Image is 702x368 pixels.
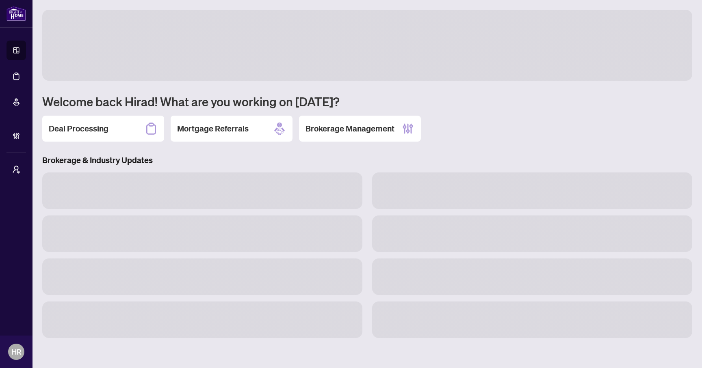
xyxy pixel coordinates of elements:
[12,166,20,174] span: user-switch
[11,346,22,357] span: HR
[42,94,692,109] h1: Welcome back Hirad! What are you working on [DATE]?
[42,155,692,166] h3: Brokerage & Industry Updates
[49,123,108,134] h2: Deal Processing
[6,6,26,21] img: logo
[177,123,249,134] h2: Mortgage Referrals
[305,123,394,134] h2: Brokerage Management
